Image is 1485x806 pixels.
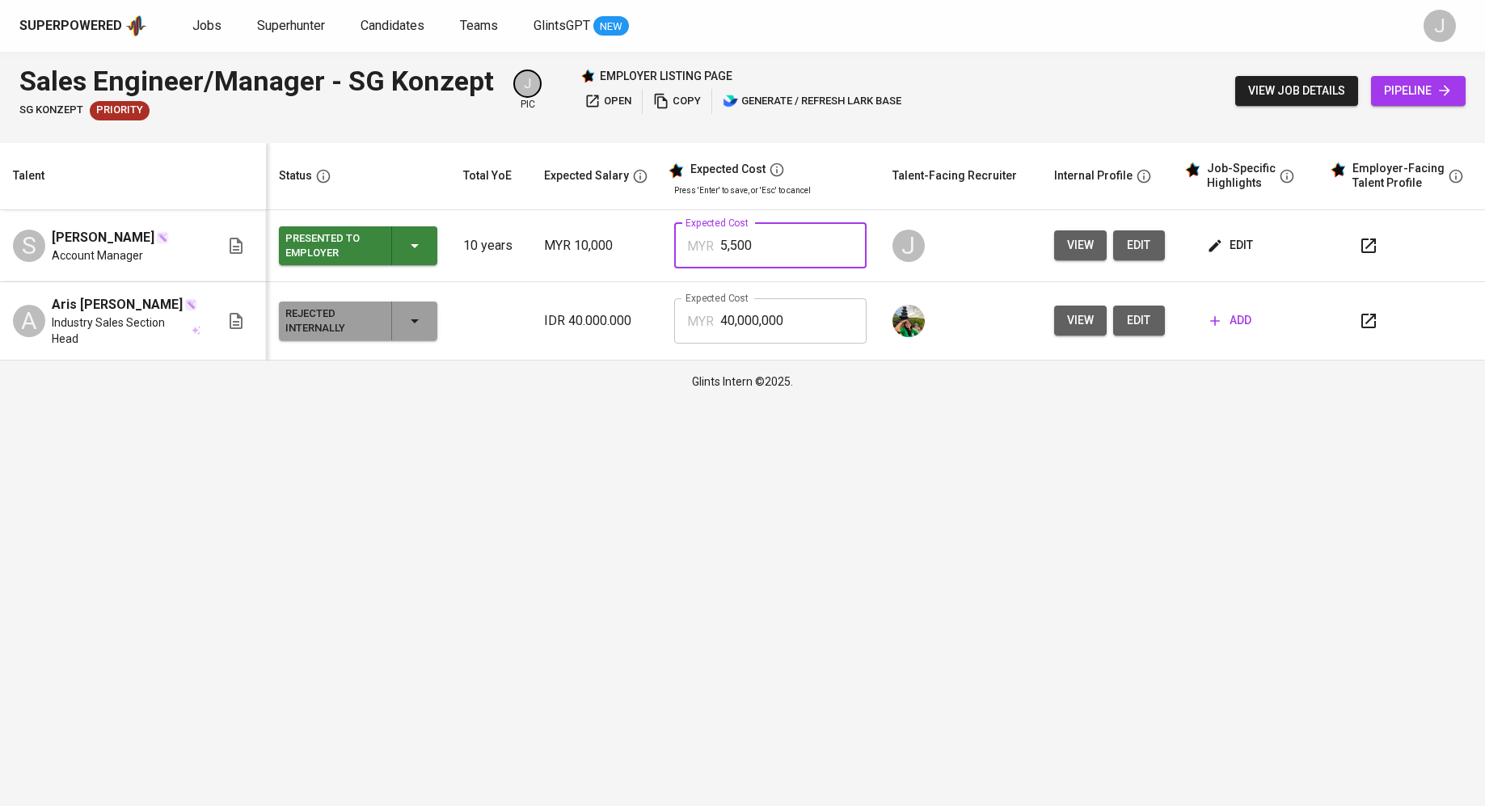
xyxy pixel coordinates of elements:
span: view [1067,235,1094,255]
img: magic_wand.svg [184,298,197,311]
p: MYR 10,000 [544,236,648,255]
div: Status [279,166,312,186]
p: employer listing page [600,68,732,84]
button: edit [1204,230,1259,260]
span: [PERSON_NAME] [52,228,154,247]
span: Teams [460,18,498,33]
div: Superpowered [19,17,122,36]
img: lark [723,93,739,109]
div: J [892,230,925,262]
span: SG Konzept [19,103,83,118]
button: copy [649,89,705,114]
span: generate / refresh lark base [723,92,901,111]
span: NEW [593,19,629,35]
span: pipeline [1384,81,1453,101]
div: A [13,305,45,337]
div: J [513,70,542,98]
img: eva@glints.com [892,305,925,337]
p: MYR [687,237,714,256]
span: view job details [1248,81,1345,101]
p: IDR 40.000.000 [544,311,648,331]
a: Jobs [192,16,225,36]
button: view [1054,306,1107,335]
span: edit [1126,235,1152,255]
a: pipeline [1371,76,1466,106]
img: app logo [125,14,147,38]
div: Employer-Facing Talent Profile [1352,162,1445,190]
button: edit [1113,306,1165,335]
span: open [584,92,631,111]
button: lark generate / refresh lark base [719,89,905,114]
button: view job details [1235,76,1358,106]
button: edit [1113,230,1165,260]
img: glints_star.svg [1330,162,1346,178]
a: GlintsGPT NEW [534,16,629,36]
button: Presented to Employer [279,226,437,265]
div: Presented to Employer [285,228,378,264]
div: Total YoE [463,166,512,186]
p: MYR [687,312,714,331]
span: edit [1126,310,1152,331]
button: view [1054,230,1107,260]
p: 10 years [463,236,518,255]
img: Glints Star [580,69,595,83]
span: Industry Sales Section Head [52,314,189,347]
div: Sales Engineer/Manager - SG Konzept [19,61,494,101]
div: Talent-Facing Recruiter [892,166,1017,186]
div: Expected Cost [690,162,766,177]
div: New Job received from Demand Team [90,101,150,120]
span: Priority [90,103,150,118]
a: Candidates [361,16,428,36]
img: glints_star.svg [668,162,684,179]
a: Superhunter [257,16,328,36]
span: view [1067,310,1094,331]
div: Expected Salary [544,166,629,186]
span: Candidates [361,18,424,33]
div: Talent [13,166,44,186]
div: J [1424,10,1456,42]
a: Superpoweredapp logo [19,14,147,38]
div: Job-Specific Highlights [1207,162,1276,190]
div: pic [513,70,542,112]
button: add [1204,306,1258,335]
button: Rejected Internally [279,302,437,340]
div: Internal Profile [1054,166,1133,186]
div: Rejected Internally [285,303,378,339]
span: Aris [PERSON_NAME] [52,295,183,314]
span: add [1210,310,1251,331]
span: Account Manager [52,247,143,264]
span: Jobs [192,18,221,33]
span: copy [653,92,701,111]
span: Superhunter [257,18,325,33]
span: GlintsGPT [534,18,590,33]
div: S [13,230,45,262]
img: magic_wand.svg [156,231,169,244]
p: Press 'Enter' to save, or 'Esc' to cancel [674,184,867,196]
img: glints_star.svg [1184,162,1200,178]
button: open [580,89,635,114]
span: edit [1210,235,1253,255]
a: Teams [460,16,501,36]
